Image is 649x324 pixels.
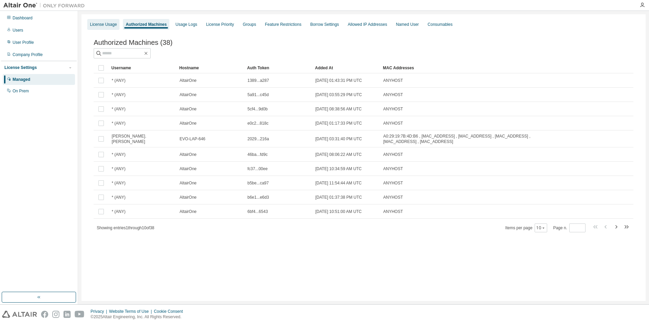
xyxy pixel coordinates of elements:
span: * (ANY) [112,121,126,126]
span: ANYHOST [383,166,403,172]
div: Users [13,28,23,33]
span: ANYHOST [383,78,403,83]
span: * (ANY) [112,78,126,83]
div: Allowed IP Addresses [348,22,387,27]
div: License Usage [90,22,117,27]
span: ANYHOST [383,152,403,157]
div: Website Terms of Use [109,309,154,314]
span: ANYHOST [383,209,403,214]
span: Showing entries 1 through 10 of 38 [97,226,154,230]
div: Named User [396,22,419,27]
span: 5a91...c45d [247,92,269,97]
img: Altair One [3,2,88,9]
div: Auth Token [247,62,310,73]
span: * (ANY) [112,209,126,214]
span: * (ANY) [112,106,126,112]
div: MAC Addresses [383,62,562,73]
span: fc37...00ee [247,166,267,172]
span: b6e1...e6d3 [247,195,269,200]
span: ANYHOST [383,106,403,112]
span: AltairOne [180,152,197,157]
span: [DATE] 03:55:29 PM UTC [315,92,362,97]
div: Privacy [91,309,109,314]
span: [DATE] 10:51:00 AM UTC [315,209,362,214]
div: Borrow Settings [310,22,339,27]
span: AltairOne [180,106,197,112]
span: 5cf4...9d0b [247,106,267,112]
span: [DATE] 08:38:56 AM UTC [315,106,362,112]
span: * (ANY) [112,152,126,157]
span: ANYHOST [383,121,403,126]
span: 1389...a287 [247,78,269,83]
span: * (ANY) [112,166,126,172]
span: AltairOne [180,121,197,126]
div: Cookie Consent [154,309,187,314]
span: e0c2...818c [247,121,268,126]
div: Authorized Machines [126,22,167,27]
img: altair_logo.svg [2,311,37,318]
div: Dashboard [13,15,33,21]
span: [DATE] 01:43:31 PM UTC [315,78,362,83]
div: Feature Restrictions [265,22,301,27]
div: Added At [315,62,377,73]
span: [DATE] 01:17:33 PM UTC [315,121,362,126]
div: Groups [243,22,256,27]
div: License Settings [4,65,37,70]
span: AltairOne [180,166,197,172]
span: b5be...ca97 [247,180,269,186]
span: AltairOne [180,195,197,200]
span: ANYHOST [383,92,403,97]
span: Items per page [505,223,547,232]
div: User Profile [13,40,34,45]
span: [DATE] 08:06:22 AM UTC [315,152,362,157]
img: instagram.svg [52,311,59,318]
span: ANYHOST [383,195,403,200]
img: youtube.svg [75,311,85,318]
span: AltairOne [180,180,197,186]
span: [DATE] 10:34:59 AM UTC [315,166,362,172]
span: 46ba...fd9c [247,152,267,157]
div: Company Profile [13,52,43,57]
span: [DATE] 03:31:40 PM UTC [315,136,362,142]
span: A0:29:19:7B:4D:B6 , [MAC_ADDRESS] , [MAC_ADDRESS] , [MAC_ADDRESS] , [MAC_ADDRESS] , [MAC_ADDRESS] [383,133,562,144]
span: [PERSON_NAME].[PERSON_NAME] [112,133,173,144]
p: © 2025 Altair Engineering, Inc. All Rights Reserved. [91,314,187,320]
img: linkedin.svg [63,311,71,318]
span: * (ANY) [112,180,126,186]
div: License Priority [206,22,234,27]
span: AltairOne [180,92,197,97]
img: facebook.svg [41,311,48,318]
span: * (ANY) [112,195,126,200]
div: Username [111,62,174,73]
div: On Prem [13,88,29,94]
span: [DATE] 11:54:44 AM UTC [315,180,362,186]
span: ANYHOST [383,180,403,186]
span: Page n. [553,223,586,232]
div: Hostname [179,62,242,73]
div: Usage Logs [175,22,197,27]
span: AltairOne [180,78,197,83]
span: 6bf4...6543 [247,209,268,214]
span: * (ANY) [112,92,126,97]
span: 2029...216a [247,136,269,142]
span: [DATE] 01:37:38 PM UTC [315,195,362,200]
span: EVO-LAP-646 [180,136,205,142]
div: Consumables [428,22,452,27]
span: Authorized Machines (38) [94,39,172,47]
button: 10 [536,225,545,231]
div: Managed [13,77,30,82]
span: AltairOne [180,209,197,214]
